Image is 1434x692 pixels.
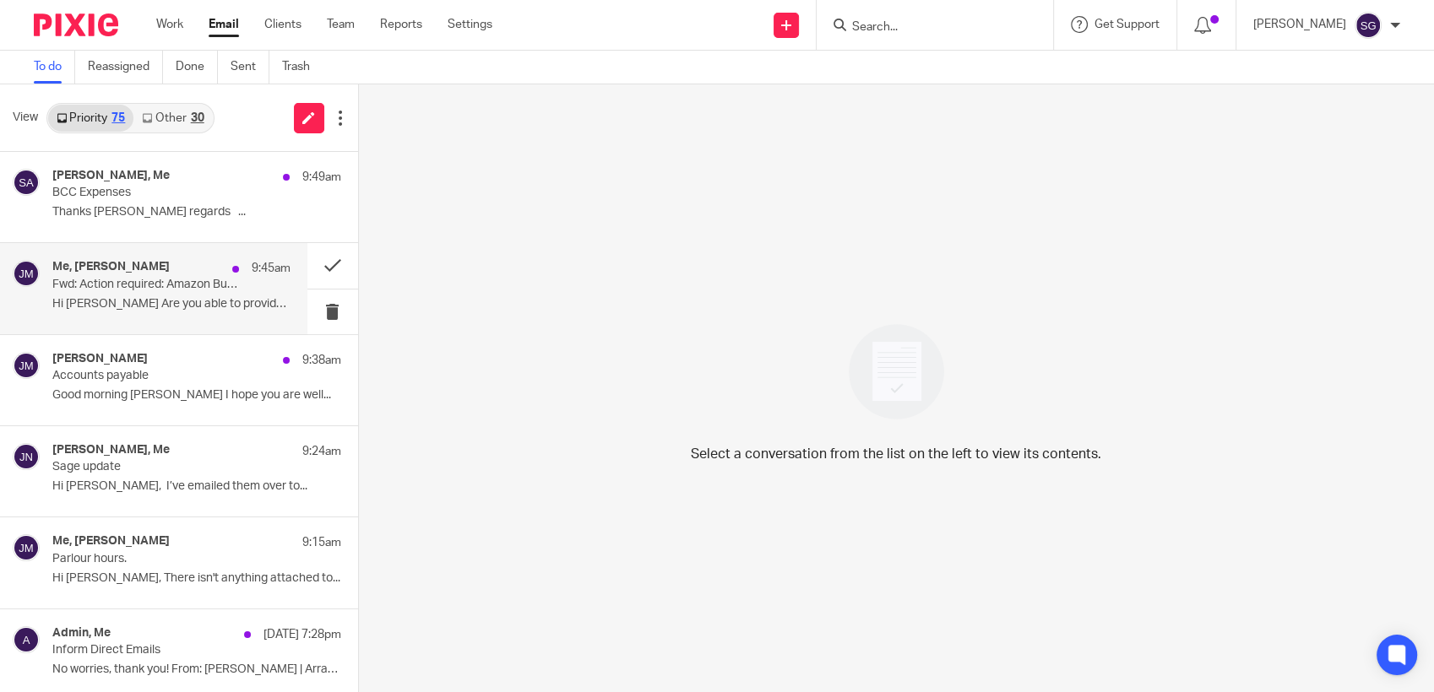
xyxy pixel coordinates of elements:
[850,20,1002,35] input: Search
[111,112,125,124] div: 75
[52,534,170,549] h4: Me, [PERSON_NAME]
[34,51,75,84] a: To do
[13,169,40,196] img: svg%3E
[838,313,955,430] img: image
[263,626,341,643] p: [DATE] 7:28pm
[52,260,170,274] h4: Me, [PERSON_NAME]
[156,16,183,33] a: Work
[52,643,283,657] p: Inform Direct Emails
[302,443,341,460] p: 9:24am
[1253,16,1346,33] p: [PERSON_NAME]
[264,16,301,33] a: Clients
[282,51,323,84] a: Trash
[52,369,283,383] p: Accounts payable
[52,297,291,311] p: Hi [PERSON_NAME] Are you able to provide...
[176,51,218,84] a: Done
[52,186,283,200] p: BCC Expenses
[52,626,111,641] h4: Admin, Me
[231,51,269,84] a: Sent
[52,571,341,586] p: Hi [PERSON_NAME], There isn't anything attached to...
[52,443,170,457] h4: [PERSON_NAME], Me
[52,278,242,292] p: Fwd: Action required: Amazon Business remittance - GBP 272.49 [Account: AFWNPPE45B1HP]
[52,169,170,183] h4: [PERSON_NAME], Me
[1095,19,1160,30] span: Get Support
[327,16,355,33] a: Team
[13,626,40,653] img: svg%3E
[380,16,422,33] a: Reports
[1355,12,1382,39] img: svg%3E
[48,105,133,132] a: Priority75
[52,662,341,677] p: No worries, thank you! From: [PERSON_NAME] | Arran...
[52,460,283,474] p: Sage update
[13,260,40,287] img: svg%3E
[52,479,341,494] p: Hi [PERSON_NAME], I’ve emailed them over to...
[13,109,38,127] span: View
[191,112,204,124] div: 30
[88,51,163,84] a: Reassigned
[52,388,341,403] p: Good morning [PERSON_NAME] I hope you are well...
[302,169,341,186] p: 9:49am
[448,16,492,33] a: Settings
[133,105,212,132] a: Other30
[52,352,148,366] h4: [PERSON_NAME]
[52,552,283,566] p: Parlour hours.
[13,443,40,470] img: svg%3E
[252,260,291,277] p: 9:45am
[302,534,341,551] p: 9:15am
[302,352,341,369] p: 9:38am
[691,444,1101,464] p: Select a conversation from the list on the left to view its contents.
[13,534,40,561] img: svg%3E
[209,16,239,33] a: Email
[34,14,118,36] img: Pixie
[13,352,40,379] img: svg%3E
[52,205,341,219] p: Thanks [PERSON_NAME] regards ...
